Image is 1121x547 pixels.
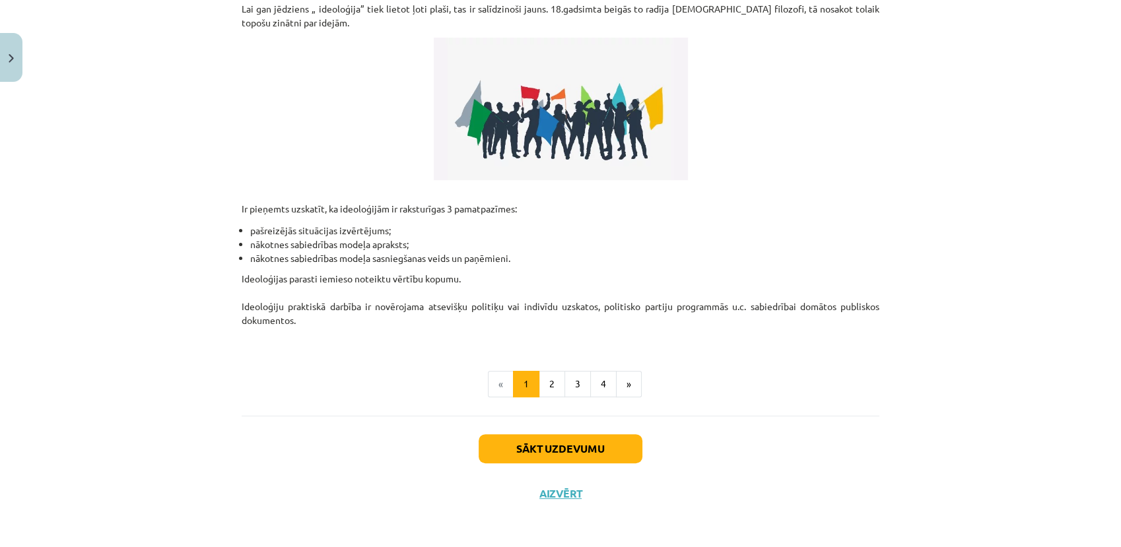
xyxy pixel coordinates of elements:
button: Sākt uzdevumu [479,434,642,463]
button: » [616,371,642,397]
button: 2 [539,371,565,397]
li: pašreizējās situācijas izvērtējums; [250,224,879,238]
button: 3 [564,371,591,397]
p: Ir pieņemts uzskatīt, ka ideoloģijām ir raksturīgas 3 pamatpazīmes: [242,188,879,216]
button: 4 [590,371,617,397]
li: nākotnes sabiedrības modeļa apraksts; [250,238,879,251]
button: Aizvērt [535,487,586,500]
button: 1 [513,371,539,397]
p: Ideoloģijas parasti iemieso noteiktu vērtību kopumu. Ideoloģiju praktiskā darbība ir novērojama a... [242,272,879,341]
nav: Page navigation example [242,371,879,397]
img: icon-close-lesson-0947bae3869378f0d4975bcd49f059093ad1ed9edebbc8119c70593378902aed.svg [9,54,14,63]
li: nākotnes sabiedrības modeļa sasniegšanas veids un paņēmieni. [250,251,879,265]
p: Lai gan jēdziens „ ideoloģija” tiek lietot ļoti plaši, tas ir salīdzinoši jauns. 18.gadsimta beig... [242,2,879,30]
